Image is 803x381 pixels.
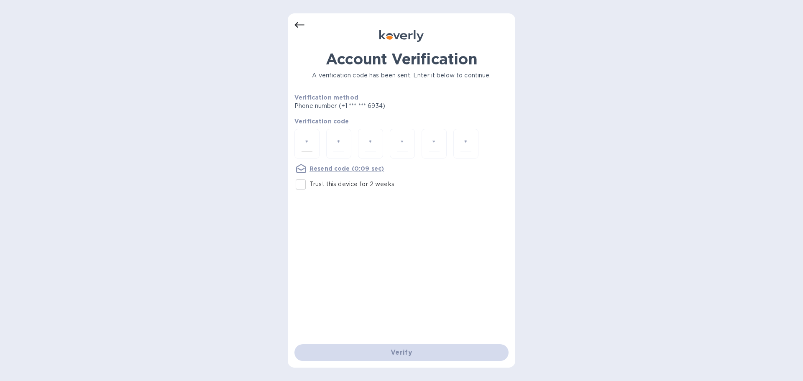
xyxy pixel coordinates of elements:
[309,180,394,189] p: Trust this device for 2 weeks
[294,94,358,101] b: Verification method
[309,165,384,172] u: Resend code (0:09 sec)
[294,71,509,80] p: A verification code has been sent. Enter it below to continue.
[294,50,509,68] h1: Account Verification
[294,117,509,125] p: Verification code
[294,102,449,110] p: Phone number (+1 *** *** 6934)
